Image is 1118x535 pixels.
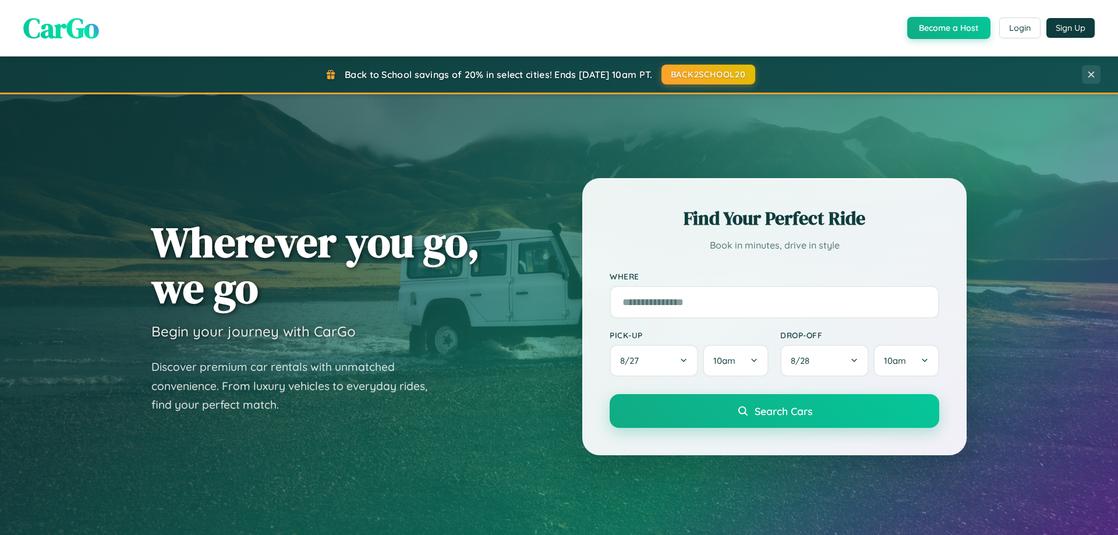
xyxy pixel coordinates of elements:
button: 8/27 [610,345,698,377]
span: Search Cars [755,405,812,417]
span: Back to School savings of 20% in select cities! Ends [DATE] 10am PT. [345,69,652,80]
label: Where [610,271,939,281]
h2: Find Your Perfect Ride [610,206,939,231]
button: Login [999,17,1041,38]
button: 8/28 [780,345,869,377]
button: Search Cars [610,394,939,428]
span: 8 / 28 [791,355,815,366]
button: Become a Host [907,17,990,39]
span: 10am [713,355,735,366]
h3: Begin your journey with CarGo [151,323,356,340]
p: Discover premium car rentals with unmatched convenience. From luxury vehicles to everyday rides, ... [151,357,443,414]
button: Sign Up [1046,18,1095,38]
button: BACK2SCHOOL20 [661,65,755,84]
button: 10am [703,345,769,377]
span: 10am [884,355,906,366]
p: Book in minutes, drive in style [610,237,939,254]
h1: Wherever you go, we go [151,219,480,311]
span: 8 / 27 [620,355,645,366]
button: 10am [873,345,939,377]
label: Drop-off [780,330,939,340]
span: CarGo [23,9,99,47]
label: Pick-up [610,330,769,340]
